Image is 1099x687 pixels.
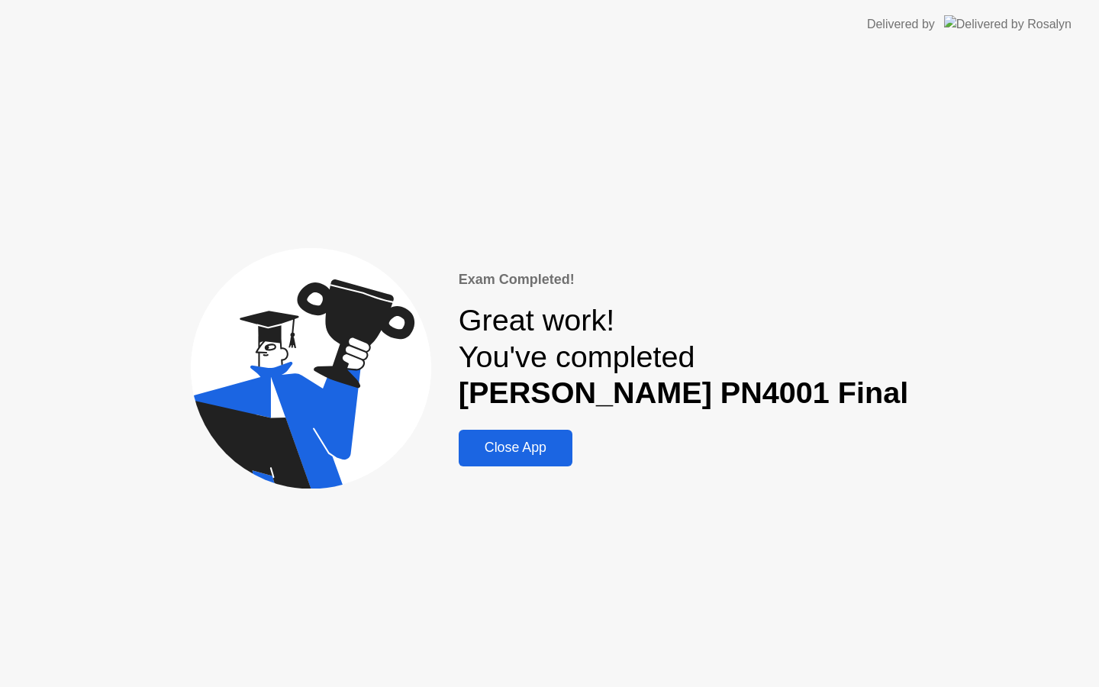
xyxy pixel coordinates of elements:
[867,15,935,34] div: Delivered by
[459,269,908,290] div: Exam Completed!
[459,376,908,409] b: [PERSON_NAME] PN4001 Final
[463,440,568,456] div: Close App
[459,302,908,411] div: Great work! You've completed
[944,15,1072,33] img: Delivered by Rosalyn
[459,430,572,466] button: Close App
